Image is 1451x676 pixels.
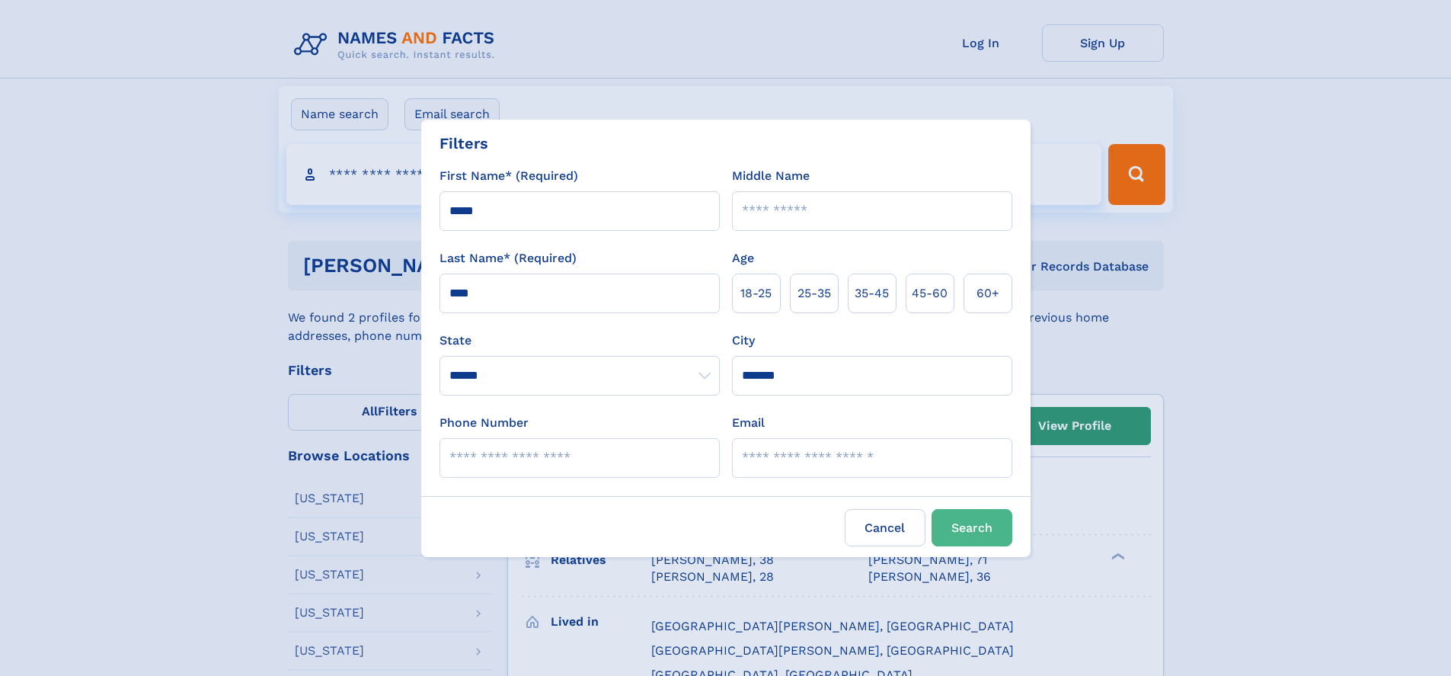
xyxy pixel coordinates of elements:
label: Email [732,414,765,432]
span: 60+ [976,284,999,303]
span: 18‑25 [740,284,772,303]
label: Phone Number [439,414,529,432]
label: City [732,332,755,350]
label: Cancel [845,509,925,546]
label: State [439,332,720,350]
label: Middle Name [732,167,810,185]
div: Filters [439,132,488,155]
label: First Name* (Required) [439,167,578,185]
label: Last Name* (Required) [439,249,577,268]
span: 35‑45 [855,284,889,303]
button: Search [932,509,1012,546]
span: 45‑60 [912,284,948,303]
label: Age [732,249,754,268]
span: 25‑35 [797,284,831,303]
